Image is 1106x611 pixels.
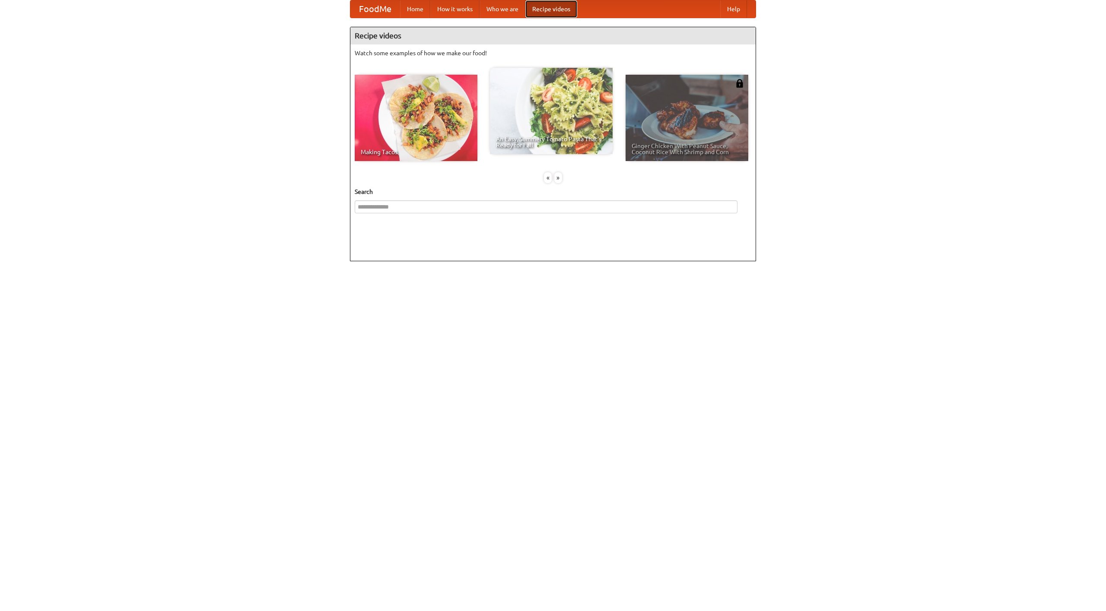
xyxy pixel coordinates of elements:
p: Watch some examples of how we make our food! [355,49,751,57]
span: Making Tacos [361,149,471,155]
span: An Easy, Summery Tomato Pasta That's Ready for Fall [496,136,607,148]
a: Recipe videos [525,0,577,18]
img: 483408.png [735,79,744,88]
a: FoodMe [350,0,400,18]
a: Who we are [480,0,525,18]
a: How it works [430,0,480,18]
a: Help [720,0,747,18]
a: An Easy, Summery Tomato Pasta That's Ready for Fall [490,68,613,154]
h4: Recipe videos [350,27,756,44]
h5: Search [355,187,751,196]
a: Home [400,0,430,18]
a: Making Tacos [355,75,477,161]
div: « [544,172,552,183]
div: » [554,172,562,183]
